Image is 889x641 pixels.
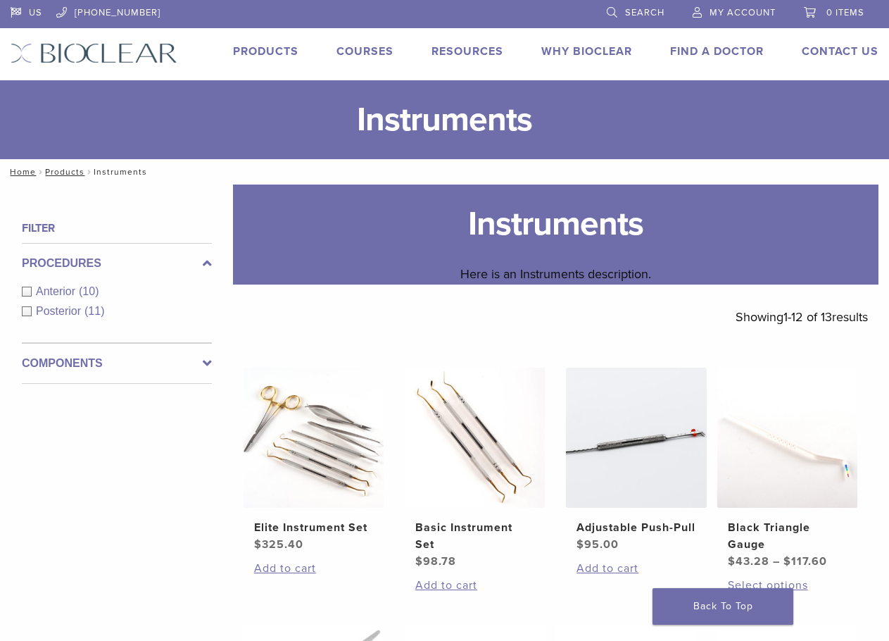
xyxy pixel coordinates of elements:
a: Basic Instrument SetBasic Instrument Set $98.78 [405,368,545,570]
span: Anterior [36,285,79,297]
span: 0 items [826,7,864,18]
h2: Elite Instrument Set [254,519,373,536]
img: Adjustable Push-Pull [566,368,706,508]
img: Basic Instrument Set [405,368,545,508]
span: $ [728,554,736,568]
span: (11) [84,305,104,317]
a: Courses [336,44,393,58]
a: Elite Instrument SetElite Instrument Set $325.40 [244,368,384,553]
h2: Adjustable Push-Pull [576,519,695,536]
span: $ [254,537,262,552]
span: / [84,168,94,175]
bdi: 43.28 [728,554,769,568]
a: Products [45,167,84,177]
a: Resources [431,44,503,58]
a: Adjustable Push-PullAdjustable Push-Pull $95.00 [566,368,706,553]
a: Black Triangle GaugeBlack Triangle Gauge [717,368,857,570]
span: Search [625,7,664,18]
h1: Instruments [233,185,878,263]
a: Products [233,44,298,58]
bdi: 117.60 [783,554,827,568]
span: (10) [79,285,99,297]
span: Posterior [36,305,84,317]
a: Add to cart: “Adjustable Push-Pull” [576,560,695,577]
p: Showing results [736,302,868,332]
a: Home [6,167,36,177]
label: Procedures [22,255,212,272]
a: Contact Us [802,44,878,58]
a: Find A Doctor [670,44,764,58]
a: Why Bioclear [541,44,632,58]
label: Components [22,355,212,372]
span: / [36,168,45,175]
img: Black Triangle Gauge [717,368,857,508]
bdi: 98.78 [415,554,456,568]
a: Select options for “Black Triangle Gauge” [728,577,847,594]
a: Add to cart: “Elite Instrument Set” [254,560,373,577]
span: $ [783,554,791,568]
h4: Filter [22,220,212,237]
h2: Basic Instrument Set [415,519,534,553]
span: $ [415,554,423,568]
a: Add to cart: “Basic Instrument Set” [415,577,534,594]
img: Bioclear [11,43,177,63]
span: My Account [710,7,776,18]
p: Here is an Instruments description. [233,263,878,285]
span: $ [576,537,584,552]
a: Back To Top [652,588,793,625]
span: 1-12 of 13 [783,309,832,325]
bdi: 325.40 [254,537,303,552]
h2: Black Triangle Gauge [728,519,847,553]
span: – [773,554,780,568]
bdi: 95.00 [576,537,619,552]
img: Elite Instrument Set [244,368,384,508]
